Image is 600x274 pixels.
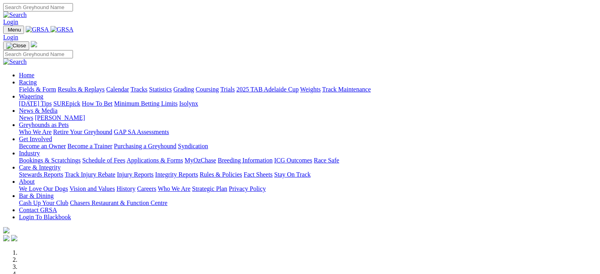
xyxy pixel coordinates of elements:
a: Vision and Values [69,185,115,192]
button: Toggle navigation [3,26,24,34]
div: Industry [19,157,597,164]
a: Statistics [149,86,172,93]
img: Search [3,11,27,19]
a: Retire Your Greyhound [53,129,112,135]
a: Fact Sheets [244,171,273,178]
a: Rules & Policies [200,171,242,178]
a: Who We Are [158,185,191,192]
img: Search [3,58,27,65]
a: Contact GRSA [19,207,57,213]
a: Bookings & Scratchings [19,157,80,164]
a: Login To Blackbook [19,214,71,220]
div: Greyhounds as Pets [19,129,597,136]
a: ICG Outcomes [274,157,312,164]
a: Become a Trainer [67,143,112,149]
a: Integrity Reports [155,171,198,178]
a: Get Involved [19,136,52,142]
img: facebook.svg [3,235,9,241]
a: [PERSON_NAME] [35,114,85,121]
a: Login [3,19,18,25]
a: Care & Integrity [19,164,61,171]
a: MyOzChase [185,157,216,164]
div: Wagering [19,100,597,107]
span: Menu [8,27,21,33]
a: Careers [137,185,156,192]
a: History [116,185,135,192]
a: Weights [300,86,321,93]
a: Stay On Track [274,171,310,178]
div: Racing [19,86,597,93]
a: Grading [174,86,194,93]
img: Close [6,43,26,49]
div: Care & Integrity [19,171,597,178]
img: logo-grsa-white.png [3,227,9,233]
input: Search [3,3,73,11]
img: twitter.svg [11,235,17,241]
a: Home [19,72,34,78]
a: Bar & Dining [19,192,54,199]
a: 2025 TAB Adelaide Cup [236,86,299,93]
a: Strategic Plan [192,185,227,192]
a: News & Media [19,107,58,114]
a: Calendar [106,86,129,93]
a: Become an Owner [19,143,66,149]
a: Chasers Restaurant & Function Centre [70,199,167,206]
a: Login [3,34,18,41]
div: Bar & Dining [19,199,597,207]
a: Track Injury Rebate [65,171,115,178]
button: Toggle navigation [3,41,29,50]
a: Track Maintenance [322,86,371,93]
a: Injury Reports [117,171,153,178]
img: logo-grsa-white.png [31,41,37,47]
a: Privacy Policy [229,185,266,192]
a: Race Safe [314,157,339,164]
img: GRSA [26,26,49,33]
a: Who We Are [19,129,52,135]
a: Industry [19,150,40,157]
a: Minimum Betting Limits [114,100,178,107]
a: SUREpick [53,100,80,107]
a: Racing [19,79,37,86]
a: Fields & Form [19,86,56,93]
a: Wagering [19,93,43,100]
a: Syndication [178,143,208,149]
a: Applications & Forms [127,157,183,164]
a: Trials [220,86,235,93]
a: Isolynx [179,100,198,107]
a: News [19,114,33,121]
div: About [19,185,597,192]
a: Cash Up Your Club [19,199,68,206]
a: Tracks [131,86,148,93]
a: [DATE] Tips [19,100,52,107]
div: Get Involved [19,143,597,150]
a: Purchasing a Greyhound [114,143,176,149]
input: Search [3,50,73,58]
a: Coursing [196,86,219,93]
a: Results & Replays [58,86,105,93]
a: How To Bet [82,100,113,107]
a: Schedule of Fees [82,157,125,164]
a: GAP SA Assessments [114,129,169,135]
a: About [19,178,35,185]
img: GRSA [50,26,74,33]
a: Breeding Information [218,157,273,164]
div: News & Media [19,114,597,121]
a: We Love Our Dogs [19,185,68,192]
a: Greyhounds as Pets [19,121,69,128]
a: Stewards Reports [19,171,63,178]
